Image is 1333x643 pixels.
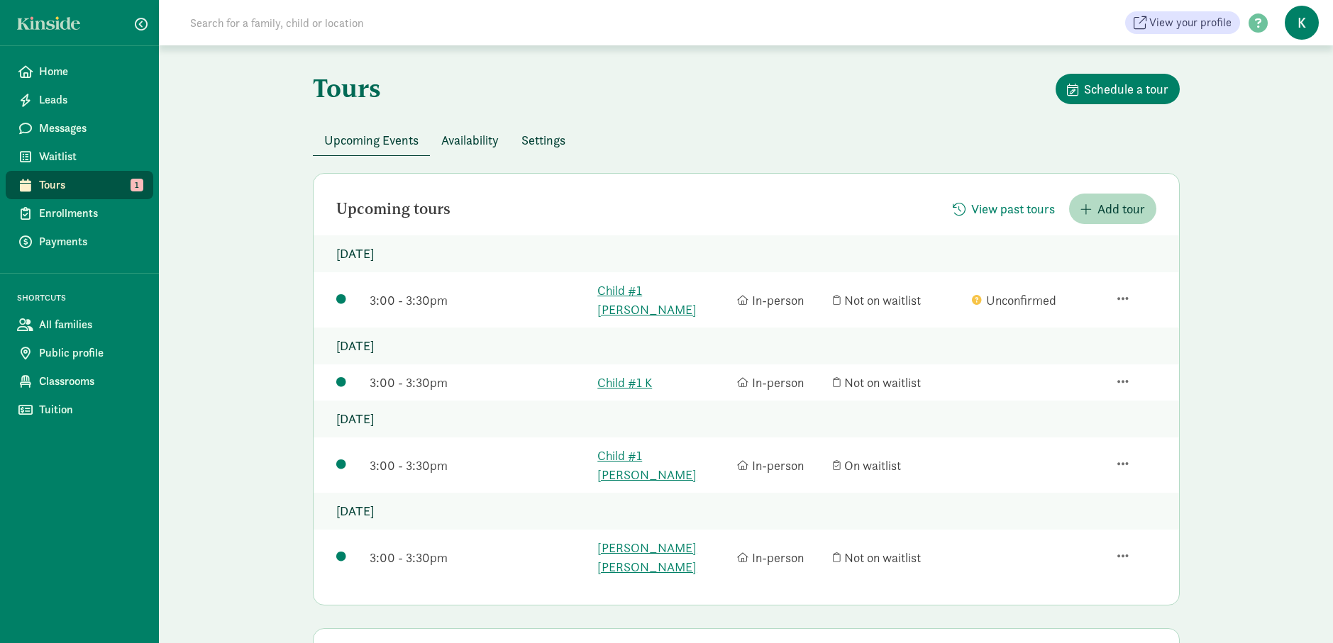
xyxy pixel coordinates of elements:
span: K [1285,6,1319,40]
span: Add tour [1097,199,1145,218]
span: All families [39,316,142,333]
a: Tuition [6,396,153,424]
div: Not on waitlist [833,548,966,567]
button: Settings [510,125,577,155]
span: Public profile [39,345,142,362]
div: 3:00 - 3:30pm [370,456,590,475]
span: Payments [39,233,142,250]
a: Tours 1 [6,171,153,199]
span: Settings [521,130,565,150]
span: Home [39,63,142,80]
span: View your profile [1149,14,1232,31]
h1: Tours [313,74,381,102]
span: Leads [39,91,142,108]
button: Upcoming Events [313,125,430,155]
a: All families [6,311,153,339]
div: 3:00 - 3:30pm [370,548,590,567]
button: View past tours [941,194,1066,224]
a: Leads [6,86,153,114]
a: View past tours [941,201,1066,218]
a: Messages [6,114,153,142]
span: Classrooms [39,373,142,390]
button: Availability [430,125,510,155]
span: Tuition [39,401,142,418]
p: [DATE] [314,401,1179,437]
p: [DATE] [314,328,1179,364]
a: Payments [6,228,153,256]
span: Messages [39,120,142,137]
button: Add tour [1069,194,1156,224]
span: Schedule a tour [1084,79,1168,99]
a: Enrollments [6,199,153,228]
a: Child #1 [PERSON_NAME] [597,281,730,319]
span: View past tours [971,199,1055,218]
div: On waitlist [833,456,966,475]
div: In-person [737,291,826,310]
span: 1 [131,179,143,191]
span: Waitlist [39,148,142,165]
div: In-person [737,456,826,475]
a: Child #1 [PERSON_NAME] [597,446,730,484]
h2: Upcoming tours [336,201,450,218]
span: Tours [39,177,142,194]
div: Unconfirmed [972,291,1105,310]
a: Home [6,57,153,86]
a: Classrooms [6,367,153,396]
div: 3:00 - 3:30pm [370,291,590,310]
input: Search for a family, child or location [182,9,580,37]
a: View your profile [1125,11,1240,34]
a: Child #1 K [597,373,730,392]
button: Schedule a tour [1056,74,1180,104]
div: 3:00 - 3:30pm [370,373,590,392]
span: Availability [441,130,499,150]
iframe: Chat Widget [1262,575,1333,643]
a: [PERSON_NAME] [PERSON_NAME] [597,538,730,576]
a: Waitlist [6,142,153,171]
p: [DATE] [314,235,1179,272]
div: In-person [737,373,826,392]
div: In-person [737,548,826,567]
div: Not on waitlist [833,291,966,310]
p: [DATE] [314,493,1179,530]
a: Public profile [6,339,153,367]
span: Upcoming Events [324,130,419,150]
div: Not on waitlist [833,373,966,392]
span: Enrollments [39,205,142,222]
